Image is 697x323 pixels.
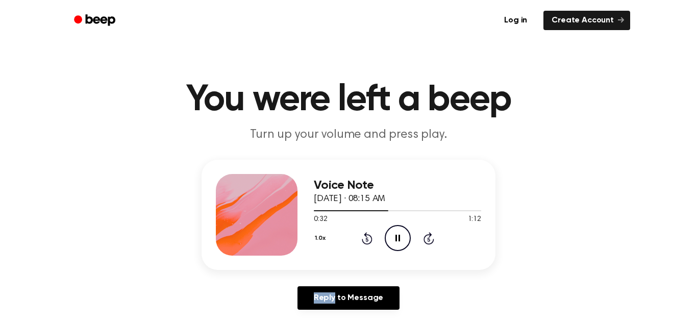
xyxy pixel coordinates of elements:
a: Create Account [543,11,630,30]
a: Beep [67,11,125,31]
span: 1:12 [468,214,481,225]
button: 1.0x [314,230,329,247]
h3: Voice Note [314,179,481,192]
a: Log in [494,9,537,32]
a: Reply to Message [297,286,400,310]
h1: You were left a beep [87,82,610,118]
p: Turn up your volume and press play. [153,127,544,143]
span: [DATE] · 08:15 AM [314,194,385,204]
span: 0:32 [314,214,327,225]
